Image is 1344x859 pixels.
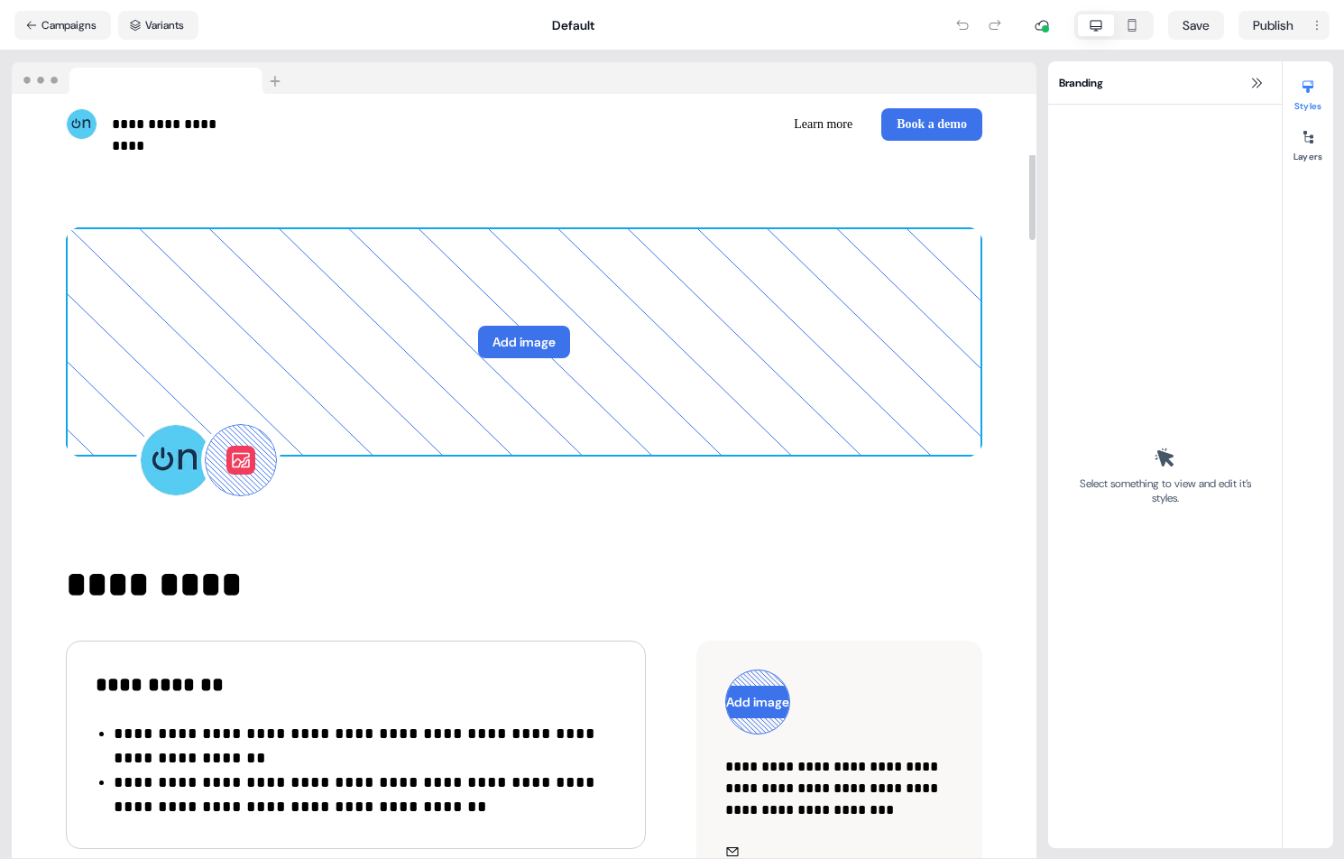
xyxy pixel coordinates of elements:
button: Book a demo [881,108,982,141]
img: Browser topbar [12,62,289,95]
div: Branding [1048,61,1282,105]
button: Campaigns [14,11,111,40]
button: Learn more [779,108,867,141]
button: Publish [1238,11,1304,40]
button: Layers [1283,123,1333,162]
button: Add image [712,686,804,718]
div: Add image [725,670,953,734]
div: Select something to view and edit it’s styles. [1073,476,1257,505]
div: Learn moreBook a demo [531,108,982,141]
button: Add image [478,326,570,358]
button: Styles [1283,72,1333,112]
div: Default [552,16,594,34]
button: Variants [118,11,198,40]
div: Add image [725,670,790,734]
div: Add image [66,227,982,457]
button: Save [1168,11,1224,40]
img: Icon [725,845,740,859]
